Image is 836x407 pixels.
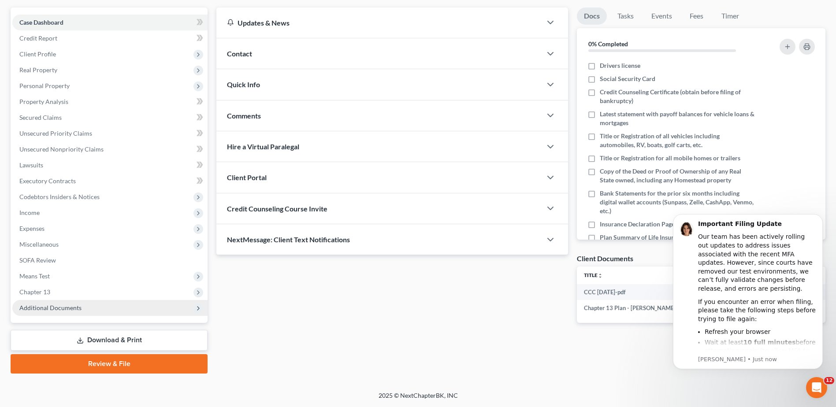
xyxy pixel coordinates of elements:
a: Timer [714,7,746,25]
span: Income [19,209,40,216]
div: Client Documents [577,254,633,263]
a: Events [644,7,679,25]
td: Chapter 13 Plan - [PERSON_NAME]-pdf [577,300,701,316]
span: Executory Contracts [19,177,76,185]
span: Title or Registration for all mobile homes or trailers [600,154,740,163]
span: Title or Registration of all vehicles including automobiles, RV, boats, golf carts, etc. [600,132,756,149]
span: Lawsuits [19,161,43,169]
span: Drivers license [600,61,640,70]
span: Additional Documents [19,304,82,311]
span: Credit Report [19,34,57,42]
a: Property Analysis [12,94,208,110]
a: Case Dashboard [12,15,208,30]
a: SOFA Review [12,252,208,268]
span: Client Profile [19,50,56,58]
span: Latest statement with payoff balances for vehicle loans & mortgages [600,110,756,127]
a: Download & Print [11,330,208,351]
a: Docs [577,7,607,25]
a: Secured Claims [12,110,208,126]
a: Executory Contracts [12,173,208,189]
span: Quick Info [227,80,260,89]
span: Unsecured Priority Claims [19,129,92,137]
span: Chapter 13 [19,288,50,296]
a: Lawsuits [12,157,208,173]
div: 2025 © NextChapterBK, INC [167,391,669,407]
span: Hire a Virtual Paralegal [227,142,299,151]
span: Bank Statements for the prior six months including digital wallet accounts (Sunpass, Zelle, CashA... [600,189,756,215]
span: NextMessage: Client Text Notifications [227,235,350,244]
span: Secured Claims [19,114,62,121]
i: unfold_more [598,273,603,278]
span: Copy of the Deed or Proof of Ownership of any Real State owned, including any Homestead property [600,167,756,185]
a: Credit Report [12,30,208,46]
span: Case Dashboard [19,18,63,26]
span: Means Test [19,272,50,280]
a: Titleunfold_more [584,272,603,278]
a: Unsecured Nonpriority Claims [12,141,208,157]
a: Tasks [610,7,641,25]
span: Miscellaneous [19,240,59,248]
span: Credit Counseling Certificate (obtain before filing of bankruptcy) [600,88,756,105]
td: CCC [DATE]-pdf [577,284,701,300]
span: SOFA Review [19,256,56,264]
span: Expenses [19,225,45,232]
a: Fees [683,7,711,25]
span: Contact [227,49,252,58]
span: 12 [824,377,834,384]
span: Plan Summary of Life Insurance Policies, Annuities, 401K plans, Employee Stock Ownership Plan or ... [600,233,756,259]
span: Client Portal [227,173,267,181]
span: Codebtors Insiders & Notices [19,193,100,200]
span: Credit Counseling Course Invite [227,204,327,213]
iframe: Intercom notifications message [660,203,836,403]
span: Insurance Declaration Page (only if filing Chapter 7) [600,220,740,229]
a: Review & File [11,354,208,374]
span: Personal Property [19,82,70,89]
span: Unsecured Nonpriority Claims [19,145,104,153]
span: Social Security Card [600,74,655,83]
div: Updates & News [227,18,531,27]
span: Comments [227,111,261,120]
span: Property Analysis [19,98,68,105]
span: Real Property [19,66,57,74]
strong: 0% Completed [588,40,628,48]
iframe: Intercom live chat [806,377,827,398]
a: Unsecured Priority Claims [12,126,208,141]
